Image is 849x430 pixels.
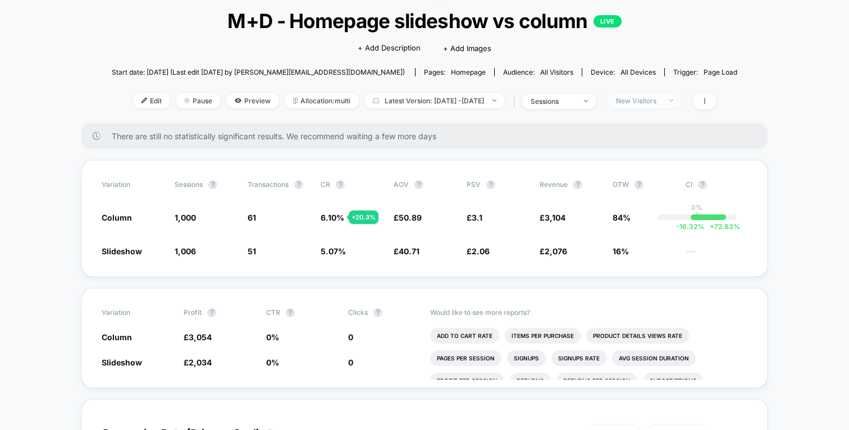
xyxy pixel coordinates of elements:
span: 0 [348,332,353,342]
span: 72.83 % [704,222,740,231]
span: 5.07 % [321,246,346,256]
span: Start date: [DATE] (Last edit [DATE] by [PERSON_NAME][EMAIL_ADDRESS][DOMAIN_NAME]) [112,68,405,76]
span: 84% [613,213,631,222]
span: PSV [467,180,481,189]
span: homepage [451,68,486,76]
span: 0 % [266,358,279,367]
p: 0% [691,203,702,212]
span: All Visitors [540,68,573,76]
div: New Visitors [616,97,661,105]
button: ? [698,180,707,189]
span: Transactions [248,180,289,189]
span: Slideshow [102,358,142,367]
li: Returns Per Session [556,373,637,388]
span: Revenue [540,180,568,189]
span: 50.89 [399,213,422,222]
span: Sessions [175,180,203,189]
span: Slideshow [102,246,142,256]
button: ? [336,180,345,189]
img: rebalance [293,98,298,104]
span: 6.10 % [321,213,344,222]
span: M+D - Homepage slideshow vs column [143,9,706,33]
img: end [184,98,190,103]
li: Signups [507,350,546,366]
li: Pages Per Session [430,350,501,366]
li: Add To Cart Rate [430,328,499,344]
button: ? [207,308,216,317]
p: Would like to see more reports? [430,308,747,317]
img: calendar [373,98,379,103]
p: | [696,212,698,220]
span: £ [540,213,565,222]
span: £ [394,246,419,256]
span: AOV [394,180,409,189]
img: edit [141,98,147,103]
span: There are still no statistically significant results. We recommend waiting a few more days [112,131,745,141]
span: CTR [266,308,280,317]
img: end [492,99,496,102]
span: Edit [133,93,170,108]
div: Pages: [424,68,486,76]
span: 3,054 [189,332,212,342]
img: end [669,99,673,102]
span: Column [102,213,132,222]
div: Audience: [503,68,573,76]
button: ? [573,180,582,189]
div: sessions [531,97,576,106]
span: 1,000 [175,213,196,222]
span: 1,006 [175,246,196,256]
button: ? [414,180,423,189]
span: Device: [582,68,664,76]
span: £ [184,332,212,342]
li: Product Details Views Rate [586,328,689,344]
button: ? [486,180,495,189]
span: | [510,93,522,109]
button: ? [286,308,295,317]
img: end [584,100,588,102]
span: 51 [248,246,256,256]
span: £ [467,246,490,256]
span: Page Load [704,68,737,76]
span: £ [394,213,422,222]
span: -16.32 % [676,222,704,231]
li: Signups Rate [551,350,606,366]
span: Clicks [348,308,368,317]
span: + Add Description [358,43,421,54]
span: Column [102,332,132,342]
button: ? [294,180,303,189]
span: Preview [226,93,279,108]
span: 2,076 [545,246,567,256]
span: 0 % [266,332,279,342]
span: 3,104 [545,213,565,222]
span: Profit [184,308,202,317]
p: LIVE [594,15,622,28]
li: Returns [510,373,551,388]
span: 2,034 [189,358,212,367]
li: Items Per Purchase [505,328,581,344]
li: Profit Per Session [430,373,504,388]
span: CI [686,180,747,189]
span: 40.71 [399,246,419,256]
button: ? [635,180,643,189]
li: Avg Session Duration [612,350,696,366]
span: 0 [348,358,353,367]
span: + [710,222,714,231]
span: OTW [613,180,674,189]
span: --- [686,248,747,257]
span: 2.06 [472,246,490,256]
span: 3.1 [472,213,482,222]
span: Variation [102,180,163,189]
button: ? [373,308,382,317]
span: Latest Version: [DATE] - [DATE] [364,93,505,108]
span: Allocation: multi [285,93,359,108]
span: Pause [176,93,221,108]
div: + 20.3 % [349,211,378,224]
span: CR [321,180,330,189]
span: £ [184,358,212,367]
span: 16% [613,246,629,256]
li: Subscriptions [643,373,704,388]
span: all devices [620,68,656,76]
div: Trigger: [673,68,737,76]
button: ? [208,180,217,189]
span: £ [467,213,482,222]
